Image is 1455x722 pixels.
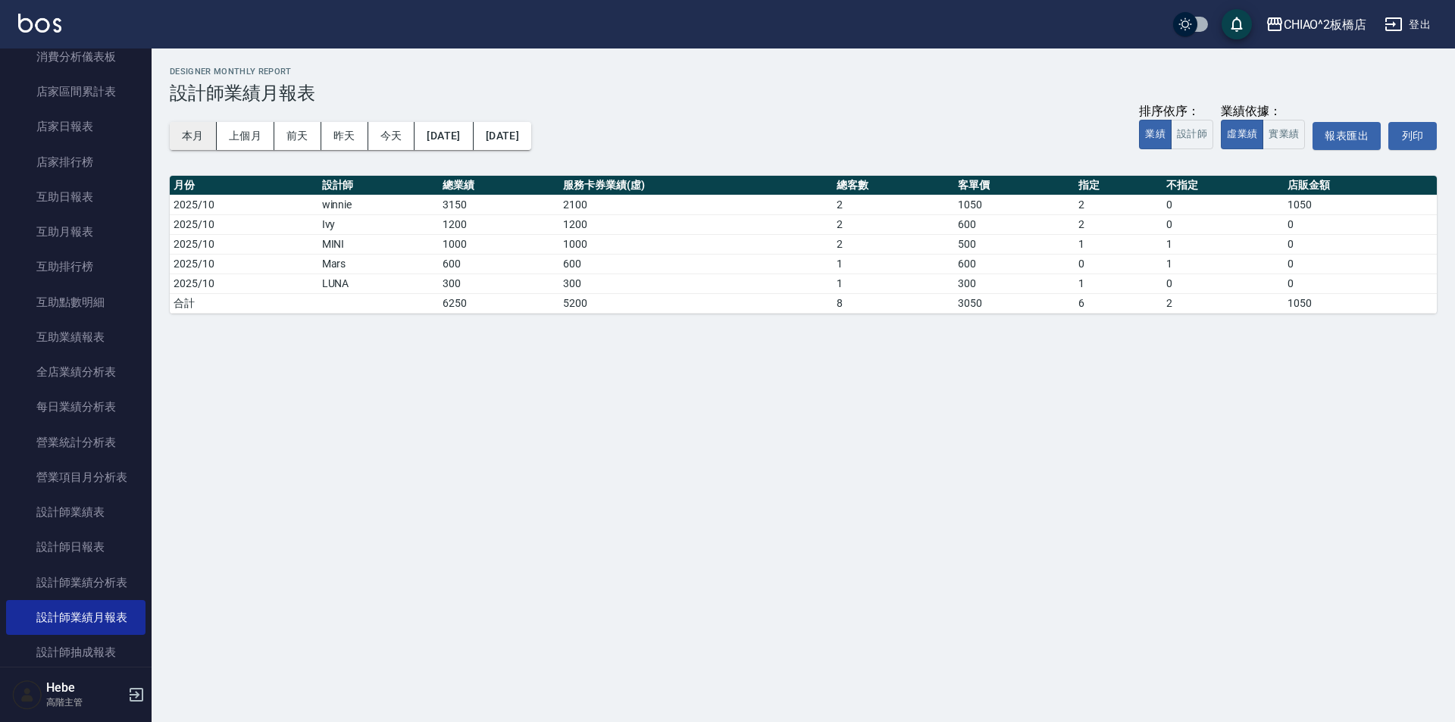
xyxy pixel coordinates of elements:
button: 登出 [1378,11,1437,39]
td: 0 [1162,273,1283,293]
td: 0 [1284,234,1437,254]
td: 300 [439,273,559,293]
a: 設計師業績表 [6,495,145,530]
th: 客單價 [954,176,1075,195]
td: 合計 [170,293,318,313]
td: 0 [1284,214,1437,234]
table: a dense table [170,176,1437,314]
td: 2025/10 [170,214,318,234]
a: 互助排行榜 [6,249,145,284]
td: 600 [954,214,1075,234]
td: 0 [1075,254,1162,273]
td: 300 [559,273,833,293]
td: 6250 [439,293,559,313]
a: 營業項目月分析表 [6,460,145,495]
th: 設計師 [318,176,439,195]
button: 業績 [1139,120,1172,149]
td: 8 [833,293,953,313]
button: 列印 [1388,122,1437,150]
a: 設計師日報表 [6,530,145,564]
td: 1050 [1284,195,1437,214]
th: 不指定 [1162,176,1283,195]
a: 互助月報表 [6,214,145,249]
h5: Hebe [46,680,124,695]
a: 店家排行榜 [6,145,145,180]
td: 2100 [559,195,833,214]
div: 排序依序： [1139,104,1213,120]
td: 1050 [1284,293,1437,313]
div: 業績依據： [1221,104,1305,120]
a: 設計師業績分析表 [6,565,145,600]
a: 店家區間累計表 [6,74,145,109]
button: 報表匯出 [1313,122,1381,150]
button: 上個月 [217,122,274,150]
button: 今天 [368,122,415,150]
a: 店家日報表 [6,109,145,144]
td: 2 [1075,214,1162,234]
button: 本月 [170,122,217,150]
td: 2025/10 [170,195,318,214]
button: 虛業績 [1221,120,1263,149]
button: 實業績 [1263,120,1305,149]
th: 總業績 [439,176,559,195]
a: 營業統計分析表 [6,425,145,460]
td: 0 [1284,273,1437,293]
h2: Designer Monthly Report [170,67,1437,77]
td: 1 [833,273,953,293]
td: 2025/10 [170,254,318,273]
a: 每日業績分析表 [6,389,145,424]
td: 600 [439,254,559,273]
td: 1 [1075,234,1162,254]
button: [DATE] [474,122,531,150]
td: 3150 [439,195,559,214]
td: 2025/10 [170,234,318,254]
td: 0 [1162,214,1283,234]
th: 服務卡券業績(虛) [559,176,833,195]
th: 總客數 [833,176,953,195]
td: 1 [1075,273,1162,293]
img: Logo [18,14,61,33]
td: 2 [1075,195,1162,214]
a: 設計師抽成報表 [6,635,145,670]
td: 600 [954,254,1075,273]
td: 2 [833,234,953,254]
a: 互助點數明細 [6,285,145,320]
a: 互助業績報表 [6,320,145,355]
td: 1200 [439,214,559,234]
td: 1000 [439,234,559,254]
td: 1050 [954,195,1075,214]
td: Ivy [318,214,439,234]
button: 昨天 [321,122,368,150]
th: 月份 [170,176,318,195]
td: 1 [833,254,953,273]
a: 互助日報表 [6,180,145,214]
td: 1000 [559,234,833,254]
td: 0 [1162,195,1283,214]
a: 消費分析儀表板 [6,39,145,74]
button: CHIAO^2板橋店 [1259,9,1373,40]
td: 1 [1162,254,1283,273]
th: 店販金額 [1284,176,1437,195]
button: 設計師 [1171,120,1213,149]
td: 1200 [559,214,833,234]
td: 2 [833,214,953,234]
button: [DATE] [415,122,473,150]
td: 300 [954,273,1075,293]
td: 3050 [954,293,1075,313]
div: CHIAO^2板橋店 [1284,15,1367,34]
a: 設計師業績月報表 [6,600,145,635]
td: 2025/10 [170,273,318,293]
button: 前天 [274,122,321,150]
td: 600 [559,254,833,273]
img: Person [12,680,42,710]
th: 指定 [1075,176,1162,195]
td: 0 [1284,254,1437,273]
td: 2 [833,195,953,214]
a: 全店業績分析表 [6,355,145,389]
td: 6 [1075,293,1162,313]
button: save [1222,9,1252,39]
td: 500 [954,234,1075,254]
td: 1 [1162,234,1283,254]
td: Mars [318,254,439,273]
